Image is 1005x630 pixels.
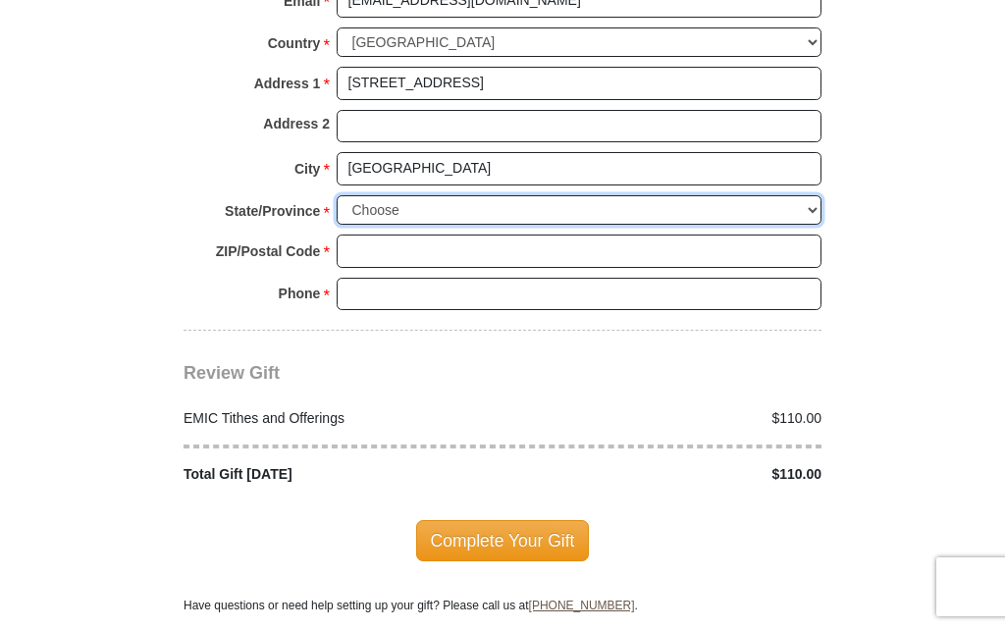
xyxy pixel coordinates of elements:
div: $110.00 [502,408,832,429]
div: $110.00 [502,464,832,485]
strong: ZIP/Postal Code [216,237,321,265]
strong: State/Province [225,197,320,225]
div: Total Gift [DATE] [174,464,503,485]
strong: Country [268,29,321,57]
a: [PHONE_NUMBER] [529,599,635,612]
strong: Address 1 [254,70,321,97]
div: EMIC Tithes and Offerings [174,408,503,429]
strong: City [294,155,320,183]
p: Have questions or need help setting up your gift? Please call us at . [184,597,821,614]
span: Complete Your Gift [416,520,590,561]
span: Review Gift [184,363,280,383]
strong: Address 2 [263,110,330,137]
strong: Phone [279,280,321,307]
